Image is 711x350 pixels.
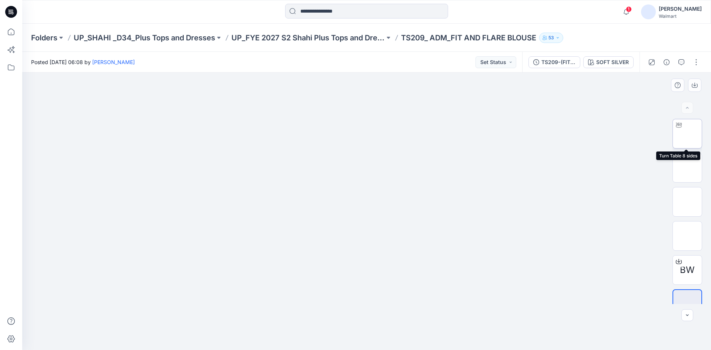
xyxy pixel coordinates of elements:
p: 53 [548,34,554,42]
a: UP_SHAHI _D34_Plus Tops and Dresses [74,33,215,43]
p: TS209_ ADM_FIT AND FLARE BLOUSE [401,33,536,43]
button: Details [661,56,672,68]
img: avatar [641,4,656,19]
div: Walmart [659,13,702,19]
span: 1 [626,6,632,12]
a: Folders [31,33,57,43]
a: [PERSON_NAME] [92,59,135,65]
div: [PERSON_NAME] [659,4,702,13]
button: SOFT SILVER [583,56,634,68]
button: TS209-(FIT AND FLARE BLOUSE)-[URL] (2ND REVISED UPLOAD [528,56,580,68]
span: Posted [DATE] 06:08 by [31,58,135,66]
div: TS209-(FIT AND FLARE BLOUSE)-[URL] (2ND REVISED UPLOAD [541,58,575,66]
span: BW [680,263,695,277]
a: UP_FYE 2027 S2 Shahi Plus Tops and Dress [231,33,385,43]
div: SOFT SILVER [596,58,629,66]
button: 53 [539,33,563,43]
